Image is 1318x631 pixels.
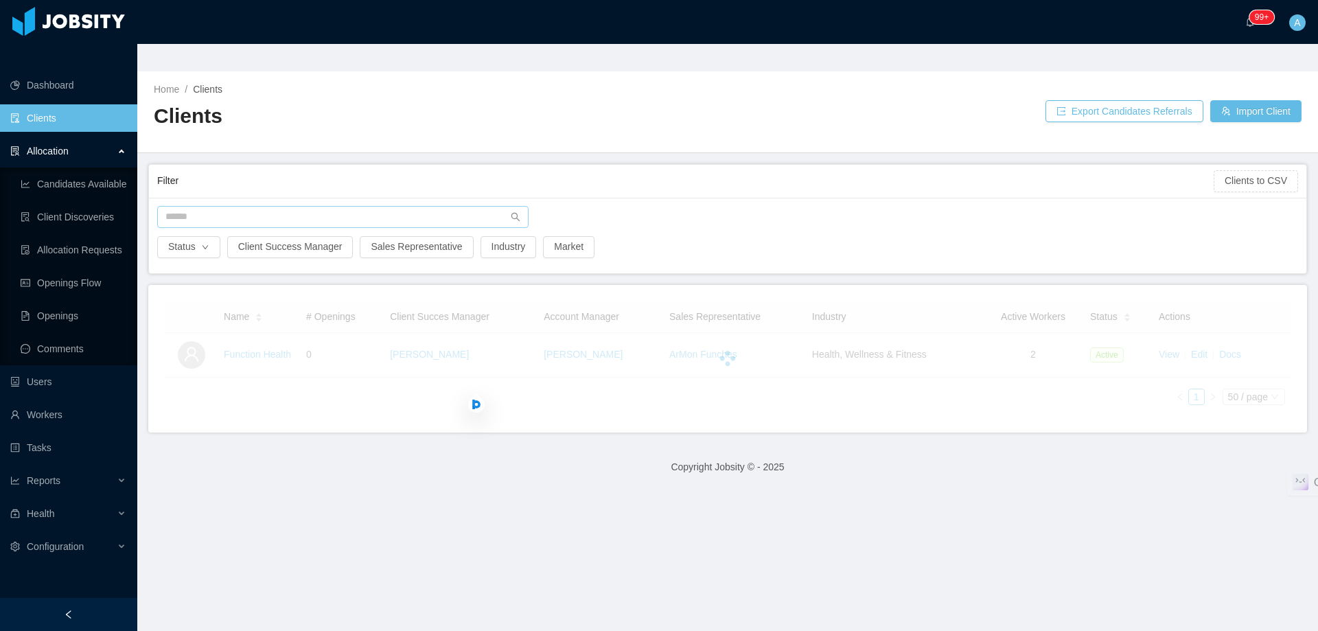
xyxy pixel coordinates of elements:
[21,335,126,363] a: icon: messageComments
[10,368,126,395] a: icon: robotUsers
[511,212,520,222] i: icon: search
[21,203,126,231] a: icon: file-searchClient Discoveries
[27,508,54,519] span: Health
[10,542,20,551] i: icon: setting
[157,236,220,258] button: Statusicon: down
[64,610,73,619] i: icon: left
[193,84,222,95] span: Clients
[154,84,179,95] a: Home
[10,104,126,132] a: icon: auditClients
[543,236,594,258] button: Market
[27,146,69,157] span: Allocation
[10,401,126,428] a: icon: userWorkers
[10,509,20,518] i: icon: medicine-box
[1294,14,1300,31] span: A
[27,475,60,486] span: Reports
[10,476,20,485] i: icon: line-chart
[360,236,473,258] button: Sales Representative
[10,434,126,461] a: icon: profileTasks
[21,269,126,297] a: icon: idcardOpenings Flow
[21,236,126,264] a: icon: file-doneAllocation Requests
[10,146,20,156] i: icon: solution
[1045,100,1203,122] button: icon: exportExport Candidates Referrals
[481,236,537,258] button: Industry
[10,71,126,99] a: icon: pie-chartDashboard
[227,236,354,258] button: Client Success Manager
[1210,100,1302,122] button: icon: usergroup-addImport Client
[154,102,728,130] h2: Clients
[157,168,1214,194] div: Filter
[137,444,1318,491] footer: Copyright Jobsity © - 2025
[21,170,126,198] a: icon: line-chartCandidates Available
[185,84,187,95] span: /
[27,541,84,552] span: Configuration
[21,302,126,330] a: icon: file-textOpenings
[1214,170,1298,192] button: Clients to CSV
